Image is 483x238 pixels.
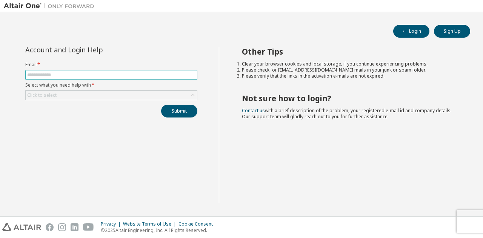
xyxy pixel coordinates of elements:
[58,223,66,231] img: instagram.svg
[242,73,457,79] li: Please verify that the links in the activation e-mails are not expired.
[178,221,217,227] div: Cookie Consent
[242,107,265,114] a: Contact us
[26,91,197,100] div: Click to select
[25,62,197,68] label: Email
[434,25,470,38] button: Sign Up
[101,221,123,227] div: Privacy
[242,93,457,103] h2: Not sure how to login?
[27,92,57,98] div: Click to select
[123,221,178,227] div: Website Terms of Use
[2,223,41,231] img: altair_logo.svg
[71,223,78,231] img: linkedin.svg
[25,82,197,88] label: Select what you need help with
[242,47,457,56] h2: Other Tips
[46,223,54,231] img: facebook.svg
[242,67,457,73] li: Please check for [EMAIL_ADDRESS][DOMAIN_NAME] mails in your junk or spam folder.
[242,61,457,67] li: Clear your browser cookies and local storage, if you continue experiencing problems.
[4,2,98,10] img: Altair One
[25,47,163,53] div: Account and Login Help
[242,107,452,120] span: with a brief description of the problem, your registered e-mail id and company details. Our suppo...
[161,105,197,117] button: Submit
[393,25,429,38] button: Login
[83,223,94,231] img: youtube.svg
[101,227,217,233] p: © 2025 Altair Engineering, Inc. All Rights Reserved.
